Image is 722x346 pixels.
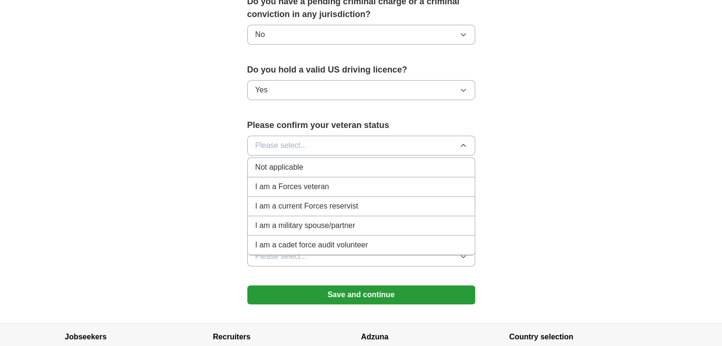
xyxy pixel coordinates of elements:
[247,64,475,76] label: Do you hold a valid US driving licence?
[247,285,475,304] button: Save and continue
[247,136,475,155] button: Please select...
[247,119,475,132] label: Please confirm your veteran status
[255,220,356,231] span: I am a military spouse/partner
[255,140,307,151] span: Please select...
[255,84,268,96] span: Yes
[255,200,358,212] span: I am a current Forces reservist
[255,162,303,173] span: Not applicable
[255,29,265,40] span: No
[255,251,307,262] span: Please select...
[247,246,475,266] button: Please select...
[247,80,475,100] button: Yes
[247,25,475,45] button: No
[255,181,329,192] span: I am a Forces veteran
[255,239,368,251] span: I am a cadet force audit volunteer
